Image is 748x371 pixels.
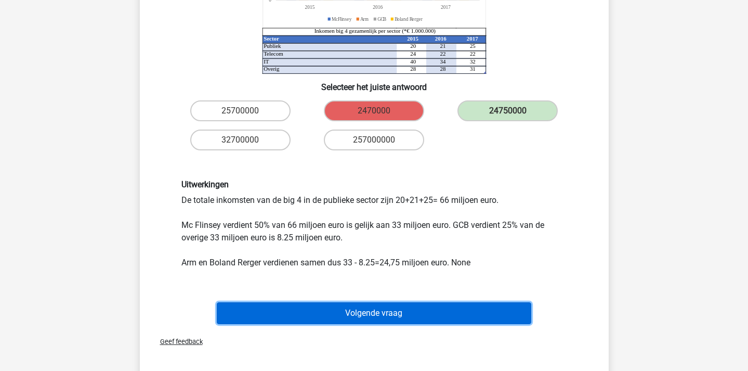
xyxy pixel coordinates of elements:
tspan: 20 [410,43,416,49]
tspan: Arm [360,16,369,22]
tspan: 24 [410,50,416,57]
div: De totale inkomsten van de big 4 in de publieke sector zijn 20+21+25= 66 miljoen euro. Mc Flinsey... [174,180,575,268]
tspan: IT [264,58,269,65]
tspan: 28 [410,66,416,72]
tspan: 22 [440,50,445,57]
tspan: 32 [469,58,475,65]
label: 257000000 [324,130,424,150]
tspan: Overig [264,66,280,72]
tspan: 2016 [435,35,446,42]
tspan: 2015 [407,35,418,42]
span: Geef feedback [152,338,203,346]
tspan: 25 [469,43,475,49]
h6: Selecteer het juiste antwoord [156,74,592,92]
tspan: 21 [440,43,445,49]
tspan: Telecom [264,50,283,57]
tspan: 22 [469,50,475,57]
tspan: Sector [264,35,279,42]
tspan: McFlinsey [332,16,352,22]
tspan: 28 [440,66,445,72]
tspan: 31 [469,66,475,72]
h6: Uitwerkingen [181,180,567,189]
tspan: 40 [410,58,416,65]
tspan: Boland Rerger [395,16,423,22]
tspan: 34 [440,58,445,65]
label: 24750000 [457,100,558,121]
label: 2470000 [324,100,424,121]
button: Volgende vraag [217,302,531,324]
tspan: Publiek [264,43,281,49]
tspan: 201520162017 [305,4,450,10]
label: 25700000 [190,100,291,121]
tspan: Inkomen big 4 gezamenlijk per sector (*€ 1.000.000) [314,28,436,34]
tspan: 2017 [466,35,478,42]
tspan: GCB [377,16,387,22]
label: 32700000 [190,130,291,150]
